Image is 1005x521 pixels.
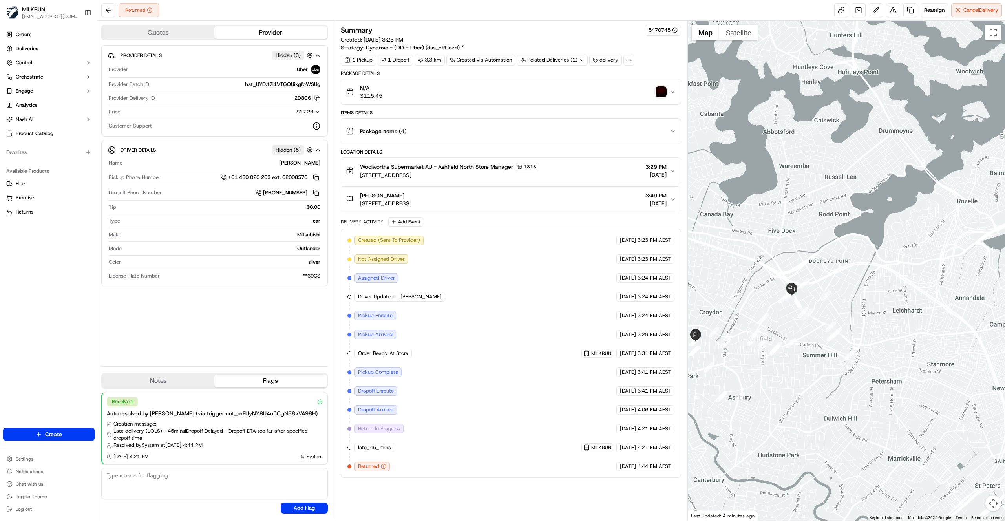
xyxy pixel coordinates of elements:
span: [PERSON_NAME] [360,192,404,199]
span: Order Ready At Store [358,350,408,357]
div: silver [124,259,320,266]
span: Package Items ( 4 ) [360,127,406,135]
div: Last Updated: 4 minutes ago [688,511,758,521]
span: Hidden ( 5 ) [276,146,301,154]
span: [EMAIL_ADDRESS][DOMAIN_NAME] [22,13,78,20]
span: 3:24 PM AEST [638,312,671,319]
span: Created (Sent To Provider) [358,237,420,244]
button: N/A$115.45photo_proof_of_delivery image [341,79,681,104]
button: Orchestrate [3,71,95,83]
button: Reassign [921,3,948,17]
button: Returns [3,206,95,218]
button: $17.28 [251,108,320,115]
span: [DATE] 3:23 PM [364,36,403,43]
span: Color [109,259,121,266]
button: Notifications [3,466,95,477]
button: CancelDelivery [951,3,1002,17]
img: uber-new-logo.jpeg [311,65,320,74]
span: [DATE] [620,425,636,432]
span: late_45_mins [358,444,391,451]
span: 3:49 PM [645,192,667,199]
button: Keyboard shortcuts [870,515,903,521]
a: Created via Automation [446,55,515,66]
span: 4:21 PM AEST [638,444,671,451]
span: [DATE] [620,369,636,376]
a: Fleet [6,180,91,187]
span: Dynamic - (DD + Uber) (dss_cPCnzd) [366,44,460,51]
span: Return In Progress [358,425,400,432]
div: 26 [758,336,769,346]
span: 3:41 PM AEST [638,388,671,395]
span: [DATE] [620,331,636,338]
button: Create [3,428,95,441]
button: Flags [214,375,327,387]
span: Provider Delivery ID [109,95,155,102]
button: Toggle fullscreen view [985,25,1001,40]
button: Add Flag [281,503,328,514]
a: Dynamic - (DD + Uber) (dss_cPCnzd) [366,44,466,51]
div: 2 [821,291,831,301]
span: MILKRUN [591,444,611,451]
span: Returned [358,463,379,470]
span: Dropoff Arrived [358,406,394,413]
span: License Plate Number [109,272,160,280]
span: Control [16,59,32,66]
span: Not Assigned Driver [358,256,405,263]
span: Returns [16,208,33,216]
span: [DATE] [620,293,636,300]
button: Hidden (5) [272,145,315,155]
span: 4:21 PM AEST [638,425,671,432]
span: Create [45,430,62,438]
span: [DATE] [620,312,636,319]
span: [DATE] [620,444,636,451]
span: Provider Batch ID [109,81,149,88]
div: 18 [704,362,714,373]
div: Package Details [341,70,681,77]
button: Control [3,57,95,69]
div: Delivery Activity [341,219,384,225]
a: Open this area in Google Maps (opens a new window) [690,510,716,521]
span: Cancel Delivery [963,7,998,14]
div: Resolved [107,397,138,406]
div: 23 [689,346,700,356]
div: 24 [689,346,700,356]
a: Terms (opens in new tab) [956,516,967,520]
span: 3:23 PM AEST [638,237,671,244]
div: 14 [720,338,731,348]
div: Mitsubishi [124,231,320,238]
span: Make [109,231,121,238]
button: Fleet [3,177,95,190]
button: Add Event [388,217,423,227]
div: $0.00 [119,204,320,211]
span: Promise [16,194,34,201]
button: +61 480 020 263 ext. 02008570 [220,173,320,182]
div: Related Deliveries (1) [517,55,588,66]
span: [DATE] [645,199,667,207]
span: 3:31 PM AEST [638,350,671,357]
button: Quotes [102,26,214,39]
span: Engage [16,88,33,95]
button: Provider DetailsHidden (3) [108,49,321,62]
span: Reassign [924,7,945,14]
span: Woolworths Supermarket AU - Ashfield North Store Manager [360,163,513,171]
span: Orchestrate [16,73,43,80]
button: MILKRUN [22,5,45,13]
span: $115.45 [360,92,382,100]
a: [PHONE_NUMBER] [255,188,320,197]
div: 12 [758,340,769,350]
span: [DATE] [620,388,636,395]
div: 3.3 km [415,55,445,66]
div: Outlander [126,245,320,252]
div: 10 [749,335,759,346]
div: 8 [758,313,769,324]
button: Notes [102,375,214,387]
span: 3:29 PM AEST [638,331,671,338]
span: Type [109,218,120,225]
button: Toggle Theme [3,491,95,502]
button: MILKRUN [583,444,611,451]
button: Map camera controls [985,495,1001,511]
span: Log out [16,506,32,512]
span: [DATE] [620,350,636,357]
